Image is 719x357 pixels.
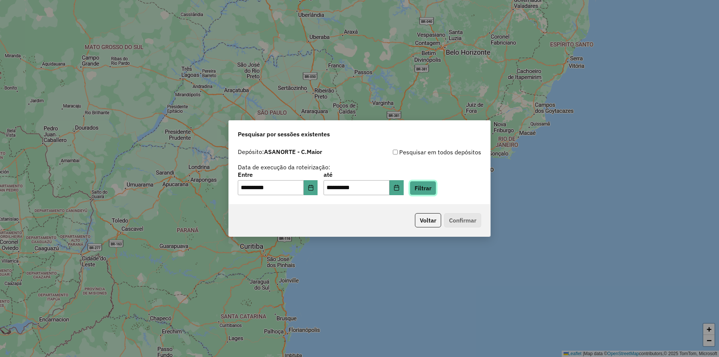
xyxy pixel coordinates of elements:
[304,180,318,195] button: Choose Date
[238,147,322,156] label: Depósito:
[415,213,441,227] button: Voltar
[238,163,330,172] label: Data de execução da roteirização:
[238,130,330,139] span: Pesquisar por sessões existentes
[410,181,436,195] button: Filtrar
[389,180,404,195] button: Choose Date
[238,170,318,179] label: Entre
[264,148,322,155] strong: ASANORTE - C.Maior
[324,170,403,179] label: até
[359,148,481,157] div: Pesquisar em todos depósitos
